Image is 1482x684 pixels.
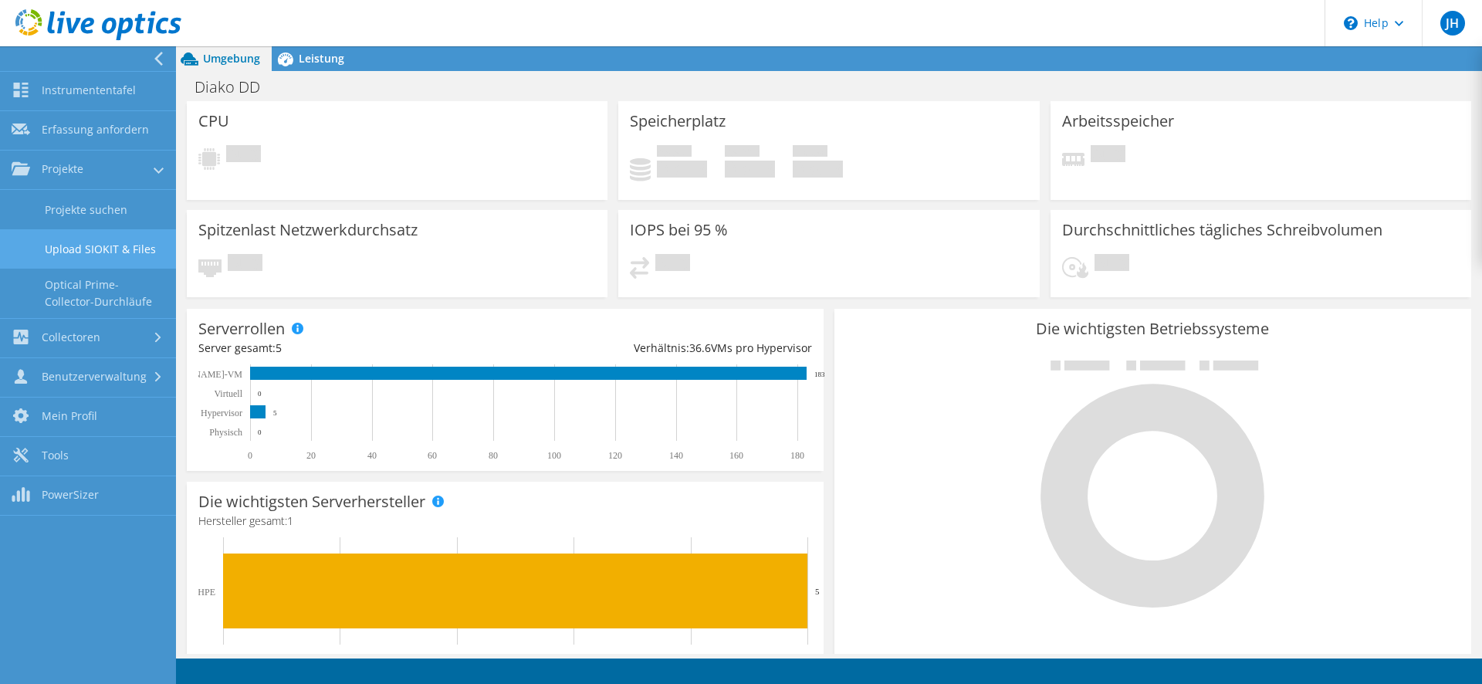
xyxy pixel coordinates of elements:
span: JH [1440,11,1465,36]
text: 60 [428,450,437,461]
span: Ausstehend [226,145,261,166]
text: 120 [608,450,622,461]
h3: Durchschnittliches tägliches Schreibvolumen [1062,222,1382,239]
span: 36.6 [689,340,711,355]
text: 20 [306,450,316,461]
text: 80 [489,450,498,461]
h3: IOPS bei 95 % [630,222,728,239]
h4: Hersteller gesamt: [198,513,812,530]
span: Ausstehend [1091,145,1125,166]
span: Verfügbar [725,145,760,161]
div: Verhältnis: VMs pro Hypervisor [505,340,811,357]
span: Insgesamt [793,145,827,161]
span: 5 [276,340,282,355]
text: Virtuell [214,388,242,399]
span: Ausstehend [655,254,690,275]
text: 180 [790,450,804,461]
h3: Spitzenlast Netzwerkdurchsatz [198,222,418,239]
h4: 0 GiB [657,161,707,178]
text: 5 [273,409,277,417]
h3: Die wichtigsten Betriebssysteme [846,320,1460,337]
text: Physisch [209,427,242,438]
text: 5 [815,587,820,596]
text: 0 [258,428,262,436]
h3: Serverrollen [198,320,285,337]
h4: 0 GiB [793,161,843,178]
span: Ausstehend [228,254,262,275]
h4: 0 GiB [725,161,775,178]
span: Leistung [299,51,344,66]
h3: Speicherplatz [630,113,726,130]
h1: Diako DD [188,79,284,96]
svg: \n [1344,16,1358,30]
text: 183 [814,371,825,378]
text: HPE [198,587,215,598]
span: Belegt [657,145,692,161]
text: 0 [248,450,252,461]
text: 40 [367,450,377,461]
text: 100 [547,450,561,461]
h3: Arbeitsspeicher [1062,113,1174,130]
text: 140 [669,450,683,461]
span: Ausstehend [1095,254,1129,275]
text: Hypervisor [201,408,242,418]
h3: CPU [198,113,229,130]
span: 1 [287,513,293,528]
h3: Die wichtigsten Serverhersteller [198,493,425,510]
div: Server gesamt: [198,340,505,357]
text: 160 [729,450,743,461]
span: Umgebung [203,51,260,66]
text: 0 [258,390,262,398]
